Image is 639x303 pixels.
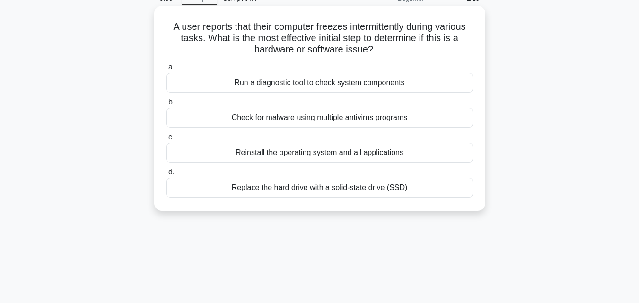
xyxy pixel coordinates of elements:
span: a. [168,63,175,71]
div: Replace the hard drive with a solid-state drive (SSD) [166,178,473,198]
div: Check for malware using multiple antivirus programs [166,108,473,128]
div: Run a diagnostic tool to check system components [166,73,473,93]
div: Reinstall the operating system and all applications [166,143,473,163]
h5: A user reports that their computer freezes intermittently during various tasks. What is the most ... [166,21,474,56]
span: c. [168,133,174,141]
span: d. [168,168,175,176]
span: b. [168,98,175,106]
